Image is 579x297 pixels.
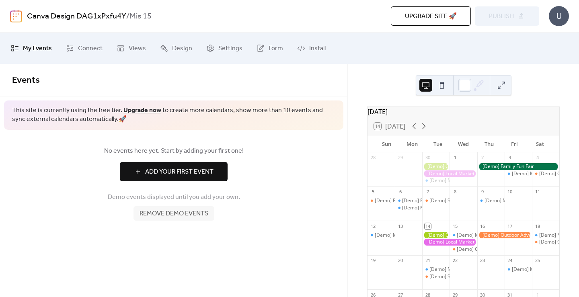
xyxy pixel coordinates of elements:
[145,167,214,177] span: Add Your First Event
[512,170,573,177] div: [Demo] Morning Yoga Bliss
[154,36,198,61] a: Design
[370,223,376,229] div: 12
[291,36,332,61] a: Install
[269,42,283,55] span: Form
[395,197,422,204] div: [Demo] Fitness Bootcamp
[512,266,573,273] div: [Demo] Morning Yoga Bliss
[549,6,569,26] div: U
[23,42,52,55] span: My Events
[78,42,103,55] span: Connect
[108,193,240,202] span: Demo events displayed until you add your own.
[477,163,559,170] div: [Demo] Family Fun Fair
[368,232,395,239] div: [Demo] Morning Yoga Bliss
[397,258,403,264] div: 20
[368,107,559,117] div: [DATE]
[391,6,471,26] button: Upgrade site 🚀
[140,209,208,219] span: Remove demo events
[422,266,450,273] div: [Demo] Morning Yoga Bliss
[425,223,431,229] div: 14
[370,258,376,264] div: 19
[12,162,335,181] a: Add Your First Event
[505,266,532,273] div: [Demo] Morning Yoga Bliss
[452,223,458,229] div: 15
[123,104,161,117] a: Upgrade now
[507,223,513,229] div: 17
[309,42,326,55] span: Install
[60,36,109,61] a: Connect
[477,232,532,239] div: [Demo] Outdoor Adventure Day
[10,10,22,23] img: logo
[429,266,491,273] div: [Demo] Morning Yoga Bliss
[452,155,458,161] div: 1
[422,239,477,246] div: [Demo] Local Market
[532,232,559,239] div: [Demo] Morning Yoga Bliss
[450,246,477,253] div: [Demo] Culinary Cooking Class
[397,155,403,161] div: 29
[480,155,486,161] div: 2
[429,197,490,204] div: [Demo] Seniors' Social Tea
[12,72,40,89] span: Events
[133,206,214,221] button: Remove demo events
[422,170,477,177] div: [Demo] Local Market
[505,170,532,177] div: [Demo] Morning Yoga Bliss
[485,197,546,204] div: [Demo] Morning Yoga Bliss
[422,273,450,280] div: [Demo] Seniors' Social Tea
[172,42,192,55] span: Design
[457,232,518,239] div: [Demo] Morning Yoga Bliss
[250,36,289,61] a: Form
[452,258,458,264] div: 22
[425,136,451,152] div: Tue
[395,205,422,211] div: [Demo] Morning Yoga Bliss
[534,258,540,264] div: 25
[200,36,248,61] a: Settings
[370,155,376,161] div: 28
[397,189,403,195] div: 6
[375,197,439,204] div: [Demo] Book Club Gathering
[368,197,395,204] div: [Demo] Book Club Gathering
[429,177,491,184] div: [Demo] Morning Yoga Bliss
[450,232,477,239] div: [Demo] Morning Yoga Bliss
[400,136,425,152] div: Mon
[532,239,559,246] div: [Demo] Open Mic Night
[422,177,450,184] div: [Demo] Morning Yoga Bliss
[451,136,476,152] div: Wed
[480,223,486,229] div: 16
[12,146,335,156] span: No events here yet. Start by adding your first one!
[429,273,490,280] div: [Demo] Seniors' Social Tea
[476,136,502,152] div: Thu
[5,36,58,61] a: My Events
[425,258,431,264] div: 21
[502,136,528,152] div: Fri
[422,163,450,170] div: [Demo] Gardening Workshop
[507,189,513,195] div: 10
[120,162,228,181] button: Add Your First Event
[370,189,376,195] div: 5
[477,197,505,204] div: [Demo] Morning Yoga Bliss
[534,223,540,229] div: 18
[375,232,436,239] div: [Demo] Morning Yoga Bliss
[129,42,146,55] span: Views
[402,205,463,211] div: [Demo] Morning Yoga Bliss
[507,155,513,161] div: 3
[405,12,457,21] span: Upgrade site 🚀
[480,258,486,264] div: 23
[507,258,513,264] div: 24
[126,9,129,24] b: /
[422,197,450,204] div: [Demo] Seniors' Social Tea
[129,9,152,24] b: Mis 15
[527,136,553,152] div: Sat
[218,42,242,55] span: Settings
[402,197,460,204] div: [Demo] Fitness Bootcamp
[397,223,403,229] div: 13
[534,189,540,195] div: 11
[425,189,431,195] div: 7
[532,170,559,177] div: [Demo] Open Mic Night
[422,232,450,239] div: [Demo] Gardening Workshop
[457,246,526,253] div: [Demo] Culinary Cooking Class
[425,155,431,161] div: 30
[452,189,458,195] div: 8
[12,106,335,124] span: This site is currently using the free tier. to create more calendars, show more than 10 events an...
[27,9,126,24] a: Canva Design DAG1xPxfu4Y
[111,36,152,61] a: Views
[534,155,540,161] div: 4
